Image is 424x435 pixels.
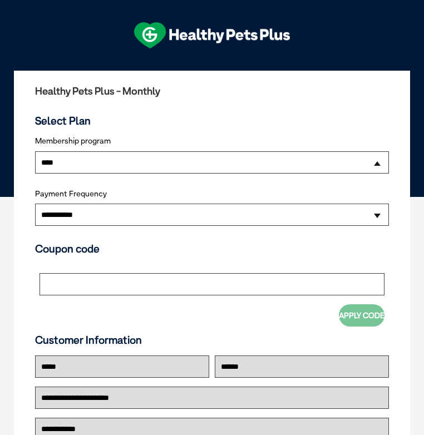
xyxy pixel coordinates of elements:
[35,136,389,146] label: Membership program
[35,115,389,127] h3: Select Plan
[35,243,389,255] h3: Coupon code
[35,334,389,347] h3: Customer Information
[339,304,384,327] button: Apply Code
[134,22,290,48] img: hpp-logo-landscape-green-white.png
[35,189,107,199] label: Payment Frequency
[35,86,389,97] h2: Healthy Pets Plus - Monthly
